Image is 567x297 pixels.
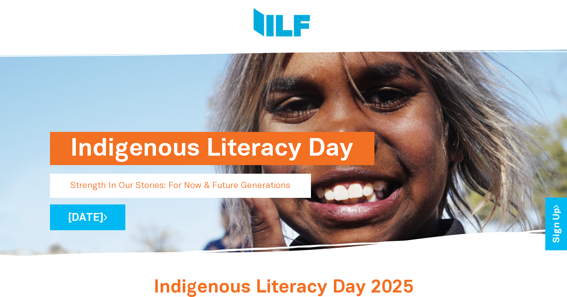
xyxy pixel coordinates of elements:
[70,132,354,165] h1: Indigenous Literacy Day
[254,8,310,39] img: Logo
[154,279,413,296] span: Indigenous Literacy Day 2025
[50,204,125,230] a: [DATE]
[50,174,311,198] p: Strength In Our Stories: For Now & Future Generations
